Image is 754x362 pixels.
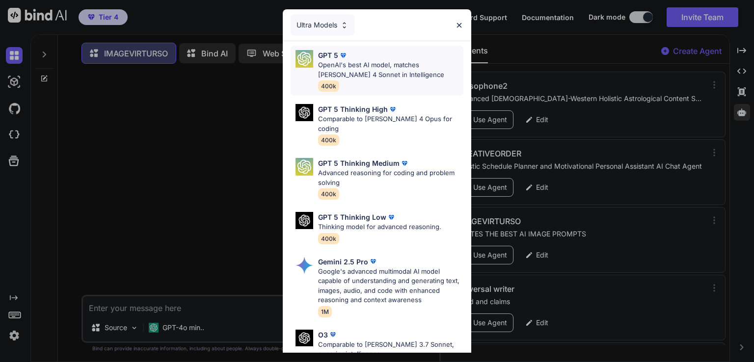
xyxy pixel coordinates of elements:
img: close [455,21,463,29]
div: Ultra Models [291,14,354,36]
p: Comparable to [PERSON_NAME] 4 Opus for coding [318,114,463,133]
img: Pick Models [340,21,349,29]
p: Gemini 2.5 Pro [318,257,368,267]
span: 400k [318,233,339,244]
img: premium [338,51,348,60]
p: Advanced reasoning for coding and problem solving [318,168,463,187]
p: GPT 5 Thinking High [318,104,388,114]
img: Pick Models [296,50,313,68]
p: GPT 5 Thinking Medium [318,158,400,168]
p: Thinking model for advanced reasoning. [318,222,441,232]
span: 1M [318,306,332,317]
p: Google's advanced multimodal AI model capable of understanding and generating text, images, audio... [318,267,463,305]
img: premium [386,212,396,222]
span: 400k [318,188,339,200]
img: Pick Models [296,104,313,121]
img: premium [388,104,398,114]
img: Pick Models [296,330,313,347]
span: 400k [318,80,339,92]
img: Pick Models [296,257,313,274]
p: Comparable to [PERSON_NAME] 3.7 Sonnet, superior intelligence [318,340,463,359]
span: 400k [318,134,339,146]
p: O3 [318,330,328,340]
img: premium [400,158,409,168]
p: OpenAI's best AI model, matches [PERSON_NAME] 4 Sonnet in Intelligence [318,60,463,79]
img: Pick Models [296,212,313,229]
img: premium [368,257,378,266]
p: GPT 5 Thinking Low [318,212,386,222]
img: Pick Models [296,158,313,176]
img: premium [328,330,338,339]
p: GPT 5 [318,50,338,60]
